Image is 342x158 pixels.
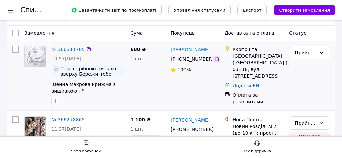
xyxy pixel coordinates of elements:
[295,49,316,56] div: Прийнято
[20,6,89,14] h1: Список замовлень
[61,66,122,77] span: Текст срібною ниткою зверху Бережи тебе [DEMOGRAPHIC_DATA] [PERSON_NAME] вишитмй [PERSON_NAME] [D...
[233,83,259,88] a: Додати ЕН
[243,8,262,13] span: Експорт
[130,30,143,36] span: Cума
[130,135,161,143] div: 83.82 ₴
[51,82,123,121] a: Іменна махрова крижма з вишивкою - "[DEMOGRAPHIC_DATA] і сохрани", хрест, ангели, ім'я дитини (10...
[233,116,284,123] div: Нова Пошта
[289,132,330,146] div: Помилка оплати
[54,66,59,71] img: :speech_balloon:
[243,148,271,155] div: Тех підтримка
[130,126,143,132] span: 1 шт.
[177,67,191,72] span: 100%
[233,46,284,53] div: Укрпошта
[237,5,267,15] button: Експорт
[51,136,110,155] a: [PERSON_NAME] піжама Victoria's Secret пудра [PERSON_NAME]
[130,46,146,52] span: 680 ₴
[51,126,81,132] span: 11:37[DATE]
[171,127,214,132] span: [PHONE_NUMBER]
[174,8,225,13] span: Управління статусами
[51,117,85,122] a: № 366278865
[24,30,54,36] span: Замовлення
[289,30,306,36] span: Статус
[171,46,210,53] a: [PERSON_NAME]
[24,116,46,138] a: Фото товару
[233,92,284,105] div: Оплата за реквізитами
[171,117,210,123] a: [PERSON_NAME]
[295,119,316,127] div: Прийнято
[71,148,101,155] div: Чат з покупцем
[225,30,274,36] span: Доставка та оплата
[130,117,151,122] span: 1 100 ₴
[71,7,156,13] span: Завантажити звіт по пром-оплаті
[171,30,195,36] span: Покупець
[25,117,46,137] img: Фото товару
[51,56,81,61] span: 14:57[DATE]
[130,56,143,61] span: 1 шт.
[267,7,335,12] a: Створити замовлення
[24,46,46,67] a: Фото товару
[25,46,46,67] img: Фото товару
[171,56,214,62] span: [PHONE_NUMBER]
[274,5,335,15] button: Створити замовлення
[233,123,284,143] div: Новий Розділ, №2 (до 10 кг): просп. Шевченка, 32
[168,5,231,15] button: Управління статусами
[51,46,85,52] a: № 366311705
[233,53,284,80] div: [GEOGRAPHIC_DATA] ([GEOGRAPHIC_DATA].), 03118, вул. [STREET_ADDRESS]
[66,5,162,15] button: Завантажити звіт по пром-оплаті
[279,8,330,13] span: Створити замовлення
